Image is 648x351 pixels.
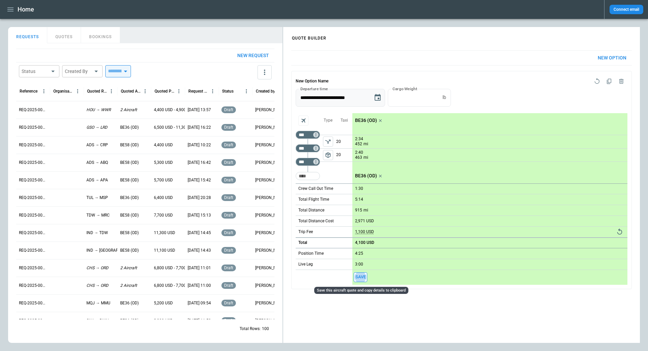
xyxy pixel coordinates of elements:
p: Total Distance [298,207,324,213]
button: QUOTES [47,27,81,43]
p: 1:30 [355,186,363,191]
p: [DATE] 16:22 [188,125,211,130]
p: 2 Aircraft [120,265,137,271]
p: 2 Aircraft [120,107,137,113]
p: BE36 (OD) [120,125,139,130]
p: [DATE] 14:45 [188,230,211,236]
p: REQ-2025-000242 [19,283,47,289]
h6: Total [298,241,307,245]
p: [PERSON_NAME] [255,283,283,289]
span: draft [223,248,235,253]
p: 4,400 USD - 4,900 USD [154,107,195,113]
p: REQ-2025-000251 [19,125,47,130]
p: Type [324,118,332,123]
p: BE36 (OD) [120,195,139,201]
div: Status [222,89,234,94]
p: 452 [355,141,362,147]
p: REQ-2025-000245 [19,230,47,236]
button: left aligned [323,136,333,147]
p: 5:14 [355,197,363,202]
p: 20 [336,135,352,148]
p: CHS → ORD [86,265,108,271]
p: BE58 (OD) [120,248,139,253]
p: 915 [355,208,362,213]
p: [DATE] 11:00 [188,283,211,289]
p: BE58 (OD) [120,212,139,218]
p: ADS → CRP [86,142,108,148]
div: Status [22,68,49,75]
div: Created by [256,89,275,94]
p: 463 [355,155,362,160]
span: package_2 [325,152,331,158]
button: Status column menu [242,87,251,96]
p: 6,400 USD [154,195,173,201]
p: [PERSON_NAME] [255,265,283,271]
h4: QUOTE BUILDER [284,29,334,44]
p: REQ-2025-000249 [19,160,47,166]
p: Crew Call Out Time [298,186,333,192]
p: 6,800 USD - 7,700 USD [154,283,195,289]
div: Quoted Aircraft [121,89,141,94]
button: Organisation column menu [73,87,82,96]
p: TDW → MRC [86,212,110,218]
span: draft [223,266,235,270]
div: Reference [20,89,37,94]
p: 6,800 USD - 7,700 USD [154,265,195,271]
p: [DATE] 10:22 [188,142,211,148]
div: Too short [296,172,320,180]
p: BE58 (OD) [120,142,139,148]
p: MQJ → MMU [86,300,110,306]
div: Organisation [53,89,73,94]
div: Quoted Route [87,89,107,94]
p: Position Time [298,251,324,256]
p: [DATE] 09:54 [188,300,211,306]
p: Trip Fee [298,229,313,235]
p: [PERSON_NAME] [255,195,283,201]
span: draft [223,160,235,165]
p: 3:00 [355,262,363,267]
p: REQ-2025-000243 [19,265,47,271]
span: Duplicate quote option [603,75,615,87]
p: BE36 (OD) [120,300,139,306]
button: New Option [592,51,632,65]
p: TUL → MSP [86,195,108,201]
div: scrollable content [352,113,627,285]
p: 4,100 USD [355,240,374,245]
p: Live Leg [298,261,313,267]
p: ADS → APA [86,177,108,183]
p: BE58 (OD) [120,160,139,166]
p: Total Distance Cost [298,218,334,224]
p: 6,500 USD - 11,300 USD [154,125,197,130]
p: GSO → LRD [86,125,107,130]
p: CHS → ORD [86,283,108,289]
p: ADS → ABQ [86,160,108,166]
button: Quoted Route column menu [107,87,116,96]
button: New request [232,49,274,62]
label: Cargo Weight [393,86,417,92]
button: Reset [615,227,625,237]
p: Taxi [341,118,348,123]
button: Request Created At (UTC-05:00) column menu [208,87,217,96]
button: more [258,65,272,79]
div: Too short [296,131,320,139]
span: Delete quote option [615,75,627,87]
button: left aligned [323,150,333,160]
p: [PERSON_NAME] [255,107,283,113]
div: Quoted Price [155,89,174,94]
button: REQUESTS [8,27,47,43]
div: Save this aircraft quote and copy details to clipboard [314,287,408,294]
p: Total Flight Time [298,197,329,202]
p: mi [363,155,368,160]
h1: Home [18,5,34,14]
p: [DATE] 14:43 [188,248,211,253]
span: draft [223,283,235,288]
span: draft [223,107,235,112]
p: REQ-2025-000252 [19,107,47,113]
button: Reference column menu [39,87,48,96]
span: Save this aircraft quote and copy details to clipboard [354,272,367,282]
span: Type of sector [323,136,333,147]
p: BE58 (OD) [120,177,139,183]
p: [PERSON_NAME] [255,142,283,148]
p: 5,200 USD [154,300,173,306]
span: draft [223,125,235,130]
